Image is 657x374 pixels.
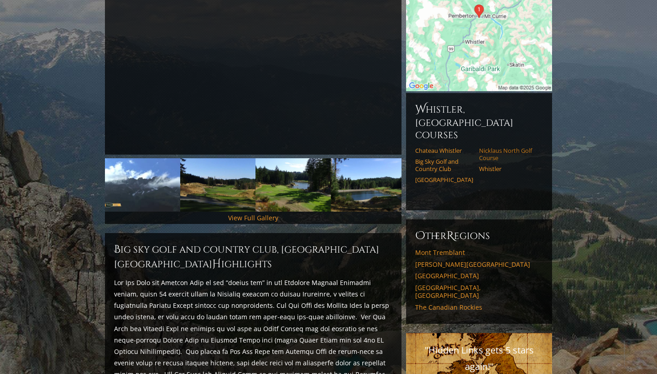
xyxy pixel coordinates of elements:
h2: Big Sky Golf and Country Club, [GEOGRAPHIC_DATA] [GEOGRAPHIC_DATA] ighlights [114,242,392,271]
span: O [415,229,425,243]
a: [GEOGRAPHIC_DATA], [GEOGRAPHIC_DATA] [415,284,543,300]
span: R [447,229,454,243]
a: [GEOGRAPHIC_DATA] [415,272,543,280]
a: [GEOGRAPHIC_DATA] [415,176,473,183]
a: Big Sky Golf and Country Club [415,158,473,173]
a: Whistler [479,165,537,172]
span: H [212,257,221,271]
h6: ther egions [415,229,543,243]
a: The Canadian Rockies [415,303,543,312]
a: Nicklaus North Golf Course [479,147,537,162]
a: View Full Gallery [228,213,278,222]
a: Mont Tremblant [415,249,543,257]
a: Chateau Whistler [415,147,473,154]
a: [PERSON_NAME][GEOGRAPHIC_DATA] [415,260,543,269]
h6: Whistler, [GEOGRAPHIC_DATA] Courses [415,102,543,141]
